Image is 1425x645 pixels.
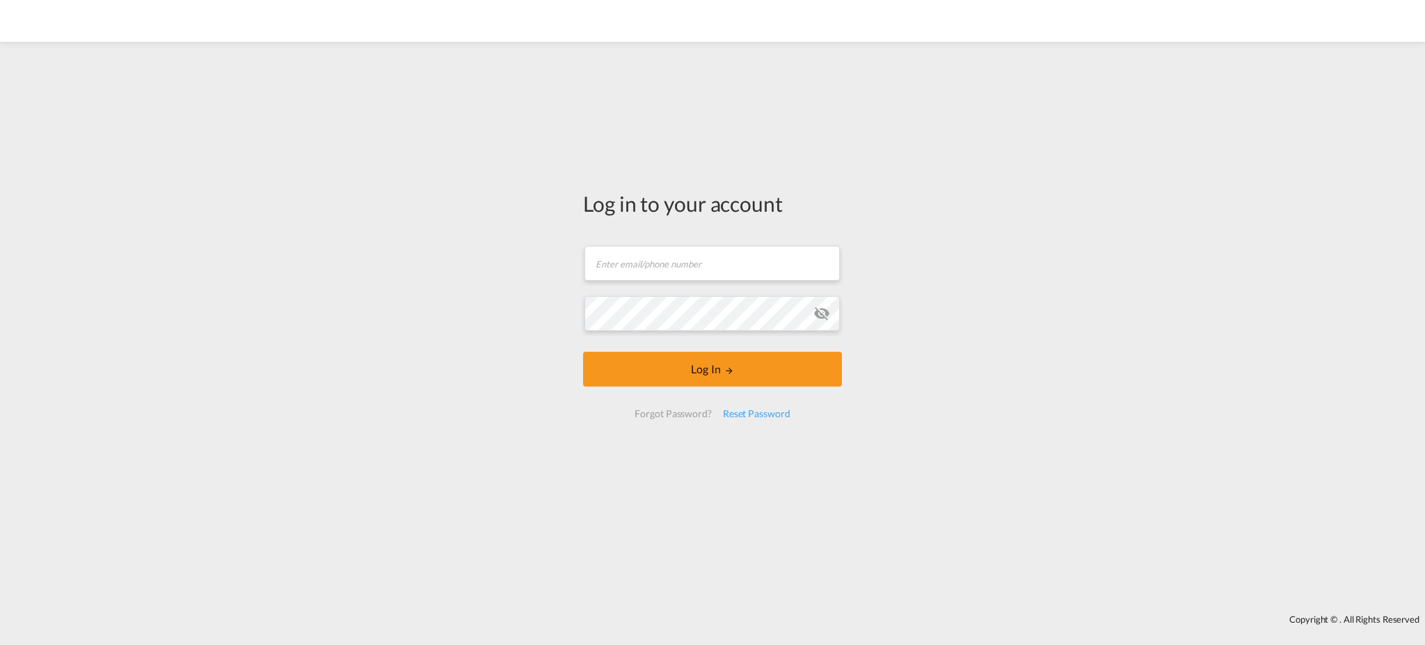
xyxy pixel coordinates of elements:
button: LOGIN [583,352,842,387]
div: Forgot Password? [629,401,717,426]
input: Enter email/phone number [584,246,840,281]
div: Reset Password [717,401,796,426]
div: Log in to your account [583,189,842,218]
md-icon: icon-eye-off [813,305,830,322]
